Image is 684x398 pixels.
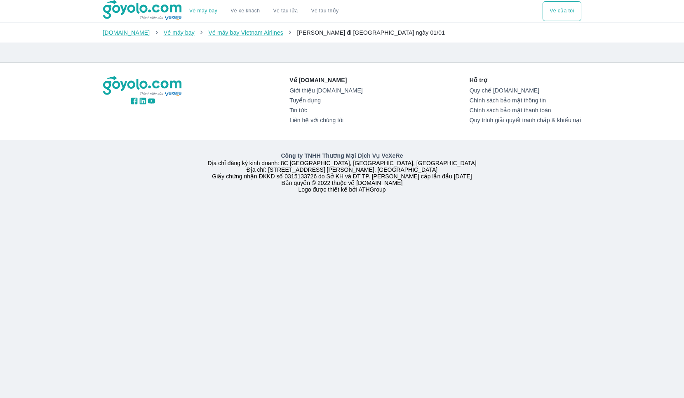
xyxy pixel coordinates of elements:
[543,1,581,21] div: choose transportation mode
[470,97,581,104] a: Chính sách bảo mật thông tin
[543,1,581,21] button: Vé của tôi
[105,152,580,160] p: Công ty TNHH Thương Mại Dịch Vụ VeXeRe
[470,117,581,123] a: Quy trình giải quyết tranh chấp & khiếu nại
[297,29,445,36] span: [PERSON_NAME] đi [GEOGRAPHIC_DATA] ngày 01/01
[267,1,305,21] a: Vé tàu lửa
[470,87,581,94] a: Quy chế [DOMAIN_NAME]
[98,152,586,193] div: Địa chỉ đăng ký kinh doanh: 8C [GEOGRAPHIC_DATA], [GEOGRAPHIC_DATA], [GEOGRAPHIC_DATA] Địa chỉ: [...
[164,29,195,36] a: Vé máy bay
[103,76,183,97] img: logo
[183,1,345,21] div: choose transportation mode
[289,97,362,104] a: Tuyển dụng
[289,107,362,114] a: Tin tức
[470,76,581,84] p: Hỗ trợ
[289,117,362,123] a: Liên hệ với chúng tôi
[208,29,283,36] a: Vé máy bay Vietnam Airlines
[189,8,217,14] a: Vé máy bay
[103,29,150,36] a: [DOMAIN_NAME]
[289,76,362,84] p: Về [DOMAIN_NAME]
[289,87,362,94] a: Giới thiệu [DOMAIN_NAME]
[103,28,581,37] nav: breadcrumb
[230,8,260,14] a: Vé xe khách
[470,107,581,114] a: Chính sách bảo mật thanh toán
[304,1,345,21] button: Vé tàu thủy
